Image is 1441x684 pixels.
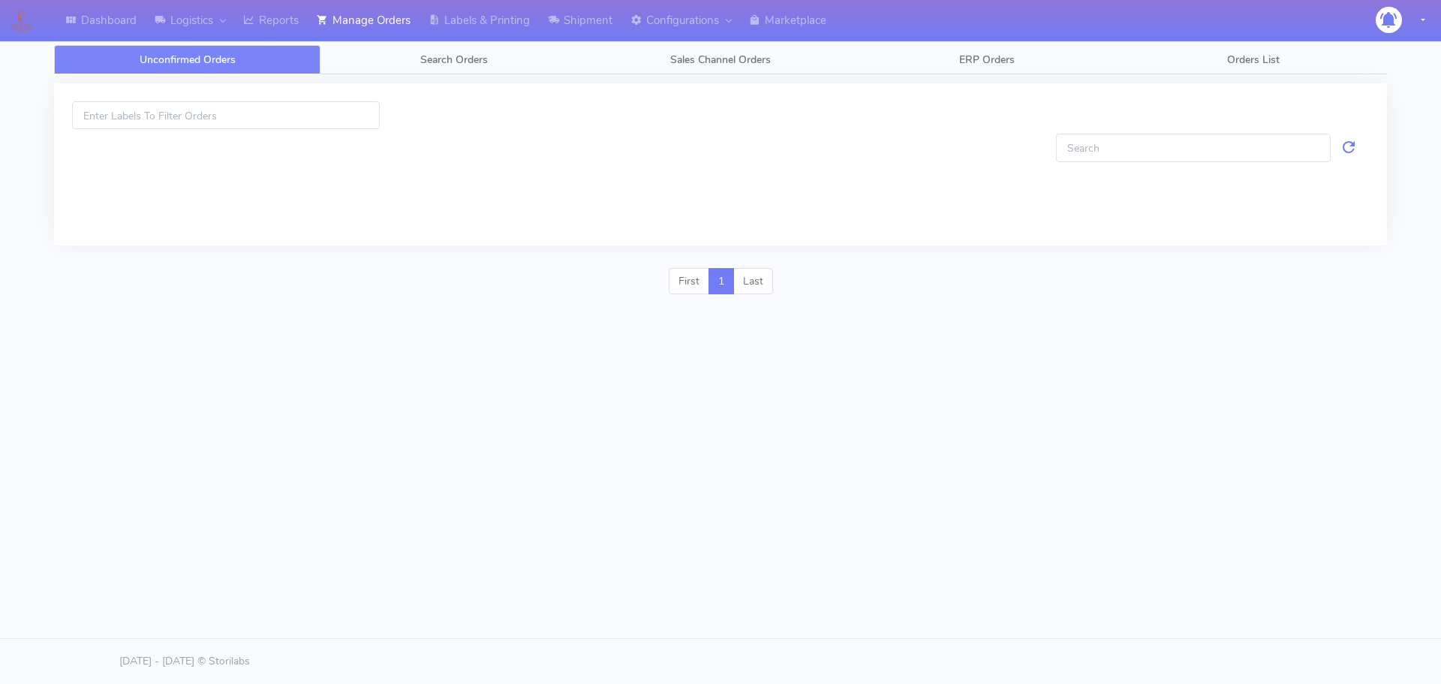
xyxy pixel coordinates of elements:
[140,53,236,67] span: Unconfirmed Orders
[420,53,488,67] span: Search Orders
[54,45,1387,74] ul: Tabs
[1227,53,1280,67] span: Orders List
[959,53,1015,67] span: ERP Orders
[1056,134,1331,161] input: Search
[670,53,771,67] span: Sales Channel Orders
[72,101,380,129] input: Enter Labels To Filter Orders
[708,268,734,295] a: 1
